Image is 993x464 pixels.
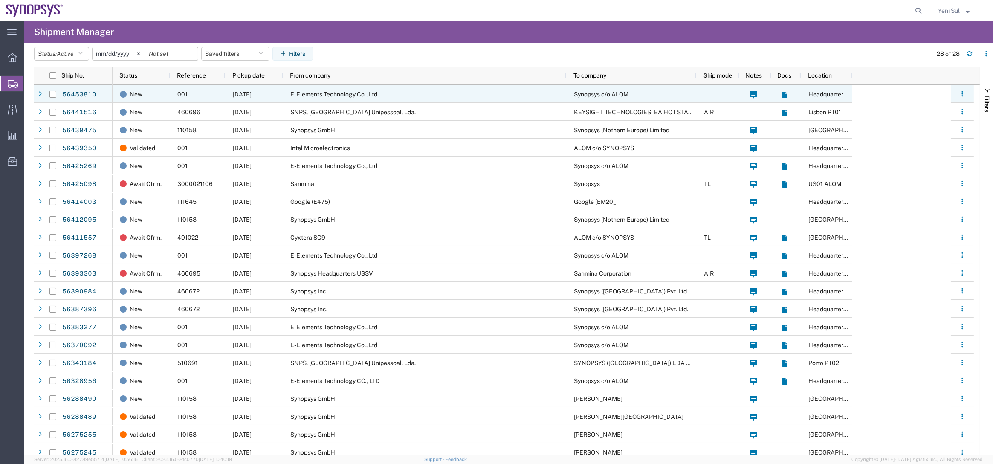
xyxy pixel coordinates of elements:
[233,342,252,348] span: 08/01/2025
[808,145,863,151] span: Headquarters USSV
[937,49,960,58] div: 28 of 28
[445,457,467,462] a: Feedback
[62,339,97,352] a: 56370092
[290,91,377,98] span: E-Elements Technology Co., Ltd
[233,324,252,331] span: 08/04/2025
[130,264,162,282] span: Await Cfrm.
[574,109,696,116] span: KEYSIGHT TECHNOLOGIES - EA HOT STAGE
[808,413,886,420] span: Munich DE24
[233,395,252,402] span: 08/11/2025
[62,321,97,334] a: 56383277
[177,180,213,187] span: 3000021106
[233,198,252,205] span: 08/06/2025
[62,285,97,299] a: 56390984
[233,270,252,277] span: 08/05/2025
[130,390,142,408] span: New
[290,342,377,348] span: E-Elements Technology Co., Ltd
[290,198,330,205] span: Google (E475)
[574,288,688,295] span: Synopsys (India) Pvt. Ltd.
[119,72,137,79] span: Status
[130,354,142,372] span: New
[201,47,269,61] button: Saved filters
[61,72,84,79] span: Ship No.
[130,211,142,229] span: New
[808,72,832,79] span: Location
[745,72,762,79] span: Notes
[130,103,142,121] span: New
[290,377,380,384] span: E-Elements Technology CO., LTD
[62,142,97,155] a: 56439350
[808,252,863,259] span: Headquarters USSV
[62,374,97,388] a: 56328956
[130,229,162,246] span: Await Cfrm.
[290,127,335,133] span: Synopsys GmbH
[130,300,142,318] span: New
[177,342,188,348] span: 001
[177,449,197,456] span: 110158
[272,47,313,61] button: Filters
[704,180,711,187] span: TL
[574,342,628,348] span: Synopsys c/o ALOM
[62,159,97,173] a: 56425269
[808,91,863,98] span: Headquarters USSV
[233,180,252,187] span: 08/07/2025
[130,157,142,175] span: New
[62,249,97,263] a: 56397268
[130,139,155,157] span: Validated
[574,270,631,277] span: Sanmina Corporation
[130,444,155,461] span: Validated
[233,109,252,116] span: 08/08/2025
[290,288,327,295] span: Synopsys Inc.
[290,306,327,313] span: Synopsys Inc.
[130,193,142,211] span: New
[62,106,97,119] a: 56441516
[290,216,335,223] span: Synopsys GmbH
[62,124,97,137] a: 56439475
[233,91,252,98] span: 08/13/2025
[574,449,622,456] span: Didier Maurer
[232,72,265,79] span: Pickup date
[177,72,206,79] span: Reference
[290,324,377,331] span: E-Elements Technology Co., Ltd
[177,216,197,223] span: 110158
[233,252,252,259] span: 08/05/2025
[703,72,732,79] span: Ship mode
[145,47,198,60] input: Not set
[290,109,416,116] span: SNPS, Portugal Unipessoal, Lda.
[808,109,841,116] span: Lisbon PT01
[233,431,252,438] span: 08/04/2025
[62,357,97,370] a: 56343184
[93,47,145,60] input: Not set
[574,234,634,241] span: ALOM c/o SYNOPSYS
[574,360,744,366] span: SYNOPSYS (INDIA) EDA SOFTWARE PVT. LTD
[233,306,252,313] span: 08/05/2025
[62,428,97,442] a: 56275255
[290,360,416,366] span: SNPS, Portugal Unipessoal, Lda.
[290,72,330,79] span: From company
[130,282,142,300] span: New
[808,216,886,223] span: Munich DE24
[177,270,200,277] span: 460695
[177,162,188,169] span: 001
[177,109,200,116] span: 460696
[62,267,97,281] a: 56393303
[574,145,634,151] span: ALOM c/o SYNOPSYS
[574,127,669,133] span: Synopsys (Nothern Europe) Limited
[984,96,990,112] span: Filters
[938,6,960,15] span: Yeni Sul
[704,270,714,277] span: AIR
[704,234,711,241] span: TL
[130,85,142,103] span: New
[574,306,688,313] span: Synopsys (India) Pvt. Ltd.
[808,449,886,456] span: Munich DE24
[290,252,377,259] span: E-Elements Technology Co., Ltd
[808,180,841,187] span: US01 ALOM
[574,162,628,169] span: Synopsys c/o ALOM
[233,377,252,384] span: 07/29/2025
[233,216,252,223] span: 08/08/2025
[130,336,142,354] span: New
[290,145,350,151] span: Intel Microelectronics
[704,109,714,116] span: AIR
[290,413,335,420] span: Synopsys GmbH
[130,372,142,390] span: New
